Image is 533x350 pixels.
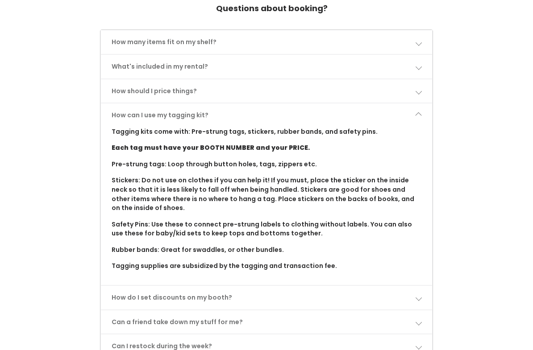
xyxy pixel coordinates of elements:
[101,55,432,79] a: What's included in my rental?
[101,31,432,54] a: How many items fit on my shelf?
[112,176,421,213] p: Stickers: Do not use on clothes if you can help it! If you must, place the sticker on the inside ...
[101,311,432,334] a: Can a friend take down my stuff for me?
[101,286,432,310] a: How do I set discounts on my booth?
[112,128,421,137] p: Tagging kits come with: Pre-strung tags, stickers, rubber bands, and safety pins.
[101,80,432,103] a: How should I price things?
[112,262,421,271] p: Tagging supplies are subsidized by the tagging and transaction fee.
[112,246,421,255] p: Rubber bands: Great for swaddles, or other bundles.
[112,160,421,169] p: Pre-strung tags: Loop through button holes, tags, zippers etc.
[112,144,421,153] p: Each tag must have your BOOTH NUMBER and your PRICE.
[101,104,432,128] a: How can I use my tagging kit?
[112,220,421,239] p: Safety Pins: Use these to connect pre-strung labels to clothing without labels. You can also use ...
